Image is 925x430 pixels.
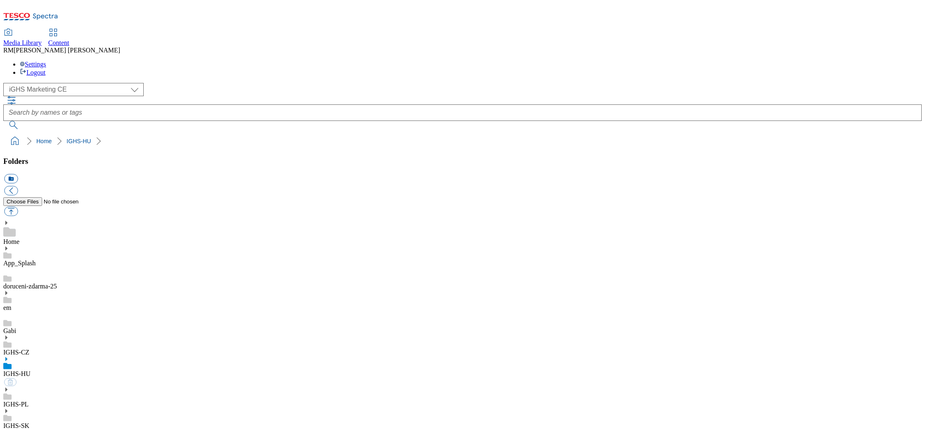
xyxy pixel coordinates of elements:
a: home [8,135,21,148]
a: Media Library [3,29,42,47]
a: doruceni-zdarma-25 [3,283,57,290]
a: Home [36,138,52,144]
nav: breadcrumb [3,133,922,149]
a: Logout [20,69,45,76]
a: IGHS-HU [3,370,31,377]
a: Gabi [3,327,16,334]
a: IGHS-SK [3,422,29,429]
a: Settings [20,61,46,68]
span: RM [3,47,14,54]
a: IGHS-HU [66,138,91,144]
a: App_Splash [3,260,36,267]
span: Content [48,39,69,46]
a: em [3,304,12,311]
h3: Folders [3,157,922,166]
span: [PERSON_NAME] [PERSON_NAME] [14,47,120,54]
a: Home [3,238,19,245]
span: Media Library [3,39,42,46]
a: IGHS-PL [3,401,28,408]
a: IGHS-CZ [3,349,29,356]
a: Content [48,29,69,47]
input: Search by names or tags [3,104,922,121]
